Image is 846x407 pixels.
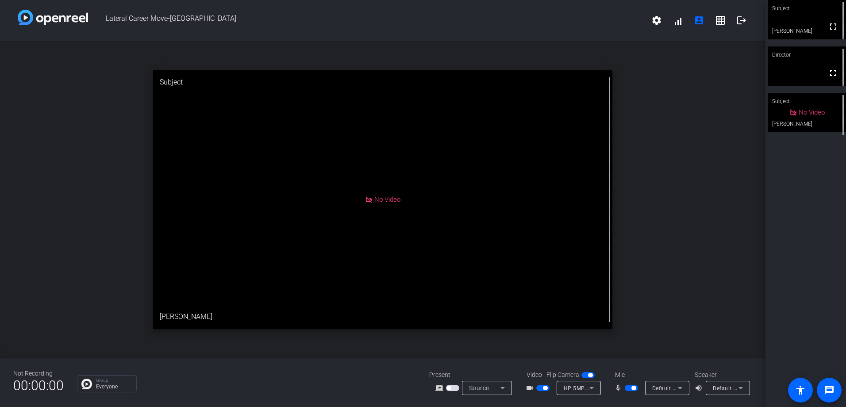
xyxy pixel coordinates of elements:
[527,370,542,380] span: Video
[546,370,579,380] span: Flip Camera
[606,370,695,380] div: Mic
[429,370,518,380] div: Present
[374,196,400,203] span: No Video
[564,384,639,392] span: HP 5MP Camera (0408:545f)
[96,384,132,389] p: Everyone
[694,15,704,26] mat-icon: account_box
[81,379,92,389] img: Chat Icon
[695,370,748,380] div: Speaker
[795,385,806,395] mat-icon: accessibility
[18,10,88,25] img: white-gradient.svg
[88,10,646,31] span: Lateral Career Move-[GEOGRAPHIC_DATA]
[768,93,846,110] div: Subject
[828,68,838,78] mat-icon: fullscreen
[667,10,688,31] button: signal_cellular_alt
[614,383,625,393] mat-icon: mic_none
[652,384,816,392] span: Default - Headset Microphone (Plantronics EncorePro 715 USB)
[651,15,662,26] mat-icon: settings
[526,383,536,393] mat-icon: videocam_outline
[736,15,747,26] mat-icon: logout
[768,46,846,63] div: Director
[824,385,834,395] mat-icon: message
[799,108,825,116] span: No Video
[828,21,838,32] mat-icon: fullscreen
[13,375,64,396] span: 00:00:00
[13,369,64,378] div: Not Recording
[469,384,489,392] span: Source
[715,15,726,26] mat-icon: grid_on
[435,383,446,393] mat-icon: screen_share_outline
[96,378,132,383] p: Group
[153,70,612,94] div: Subject
[695,383,705,393] mat-icon: volume_up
